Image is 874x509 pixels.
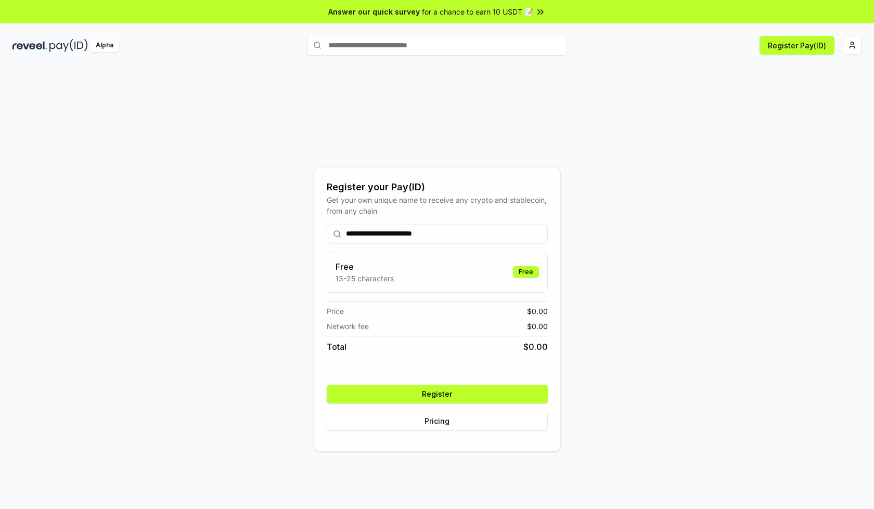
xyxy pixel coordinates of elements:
button: Register [327,385,548,403]
div: Alpha [90,39,119,52]
div: Free [513,266,539,278]
span: Total [327,341,346,353]
button: Pricing [327,412,548,430]
span: $ 0.00 [527,321,548,332]
span: Network fee [327,321,369,332]
span: $ 0.00 [527,306,548,317]
img: reveel_dark [12,39,47,52]
h3: Free [336,260,394,273]
div: Register your Pay(ID) [327,180,548,194]
div: Get your own unique name to receive any crypto and stablecoin, from any chain [327,194,548,216]
img: pay_id [49,39,88,52]
span: $ 0.00 [523,341,548,353]
span: Price [327,306,344,317]
span: for a chance to earn 10 USDT 📝 [422,6,533,17]
button: Register Pay(ID) [760,36,834,55]
span: Answer our quick survey [328,6,420,17]
p: 13-25 characters [336,273,394,284]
